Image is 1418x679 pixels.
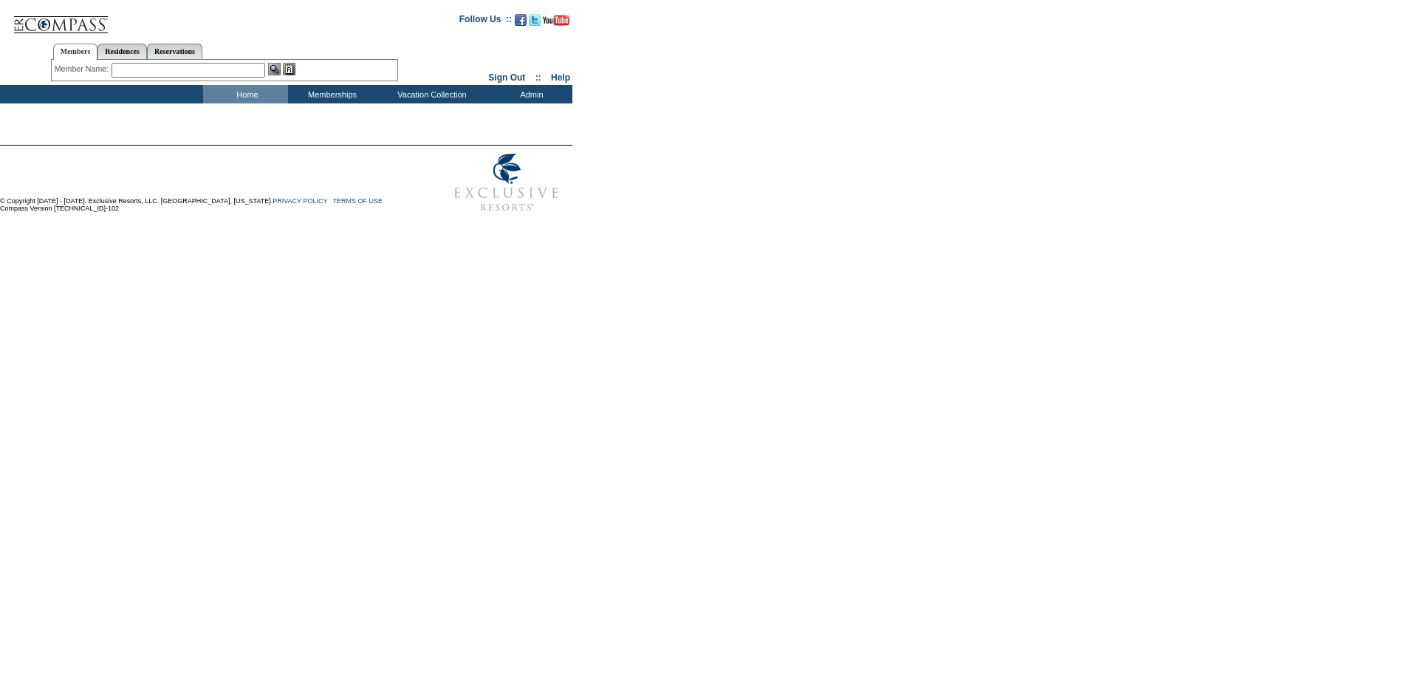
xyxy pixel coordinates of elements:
[268,63,281,75] img: View
[543,15,569,26] img: Subscribe to our YouTube Channel
[551,72,570,83] a: Help
[147,44,202,59] a: Reservations
[55,63,112,75] div: Member Name:
[203,85,288,103] td: Home
[440,146,572,219] img: Exclusive Resorts
[488,72,525,83] a: Sign Out
[529,14,541,26] img: Follow us on Twitter
[283,63,295,75] img: Reservations
[459,13,512,30] td: Follow Us ::
[529,18,541,27] a: Follow us on Twitter
[273,197,327,205] a: PRIVACY POLICY
[97,44,147,59] a: Residences
[13,4,109,34] img: Compass Home
[515,14,527,26] img: Become our fan on Facebook
[53,44,98,60] a: Members
[333,197,383,205] a: TERMS OF USE
[487,85,572,103] td: Admin
[373,85,487,103] td: Vacation Collection
[288,85,373,103] td: Memberships
[535,72,541,83] span: ::
[515,18,527,27] a: Become our fan on Facebook
[543,18,569,27] a: Subscribe to our YouTube Channel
